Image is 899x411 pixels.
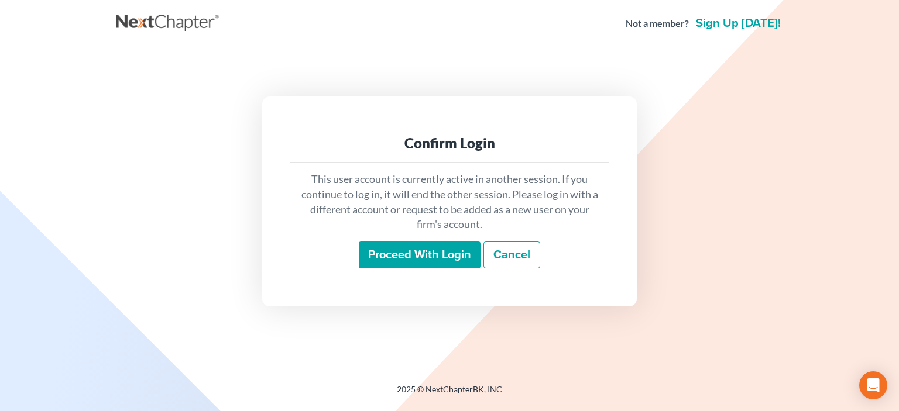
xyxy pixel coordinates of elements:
a: Cancel [483,241,540,268]
strong: Not a member? [626,17,689,30]
input: Proceed with login [359,241,481,268]
div: Open Intercom Messenger [859,371,887,399]
div: Confirm Login [300,134,599,153]
p: This user account is currently active in another session. If you continue to log in, it will end ... [300,172,599,232]
div: 2025 © NextChapterBK, INC [116,384,783,405]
